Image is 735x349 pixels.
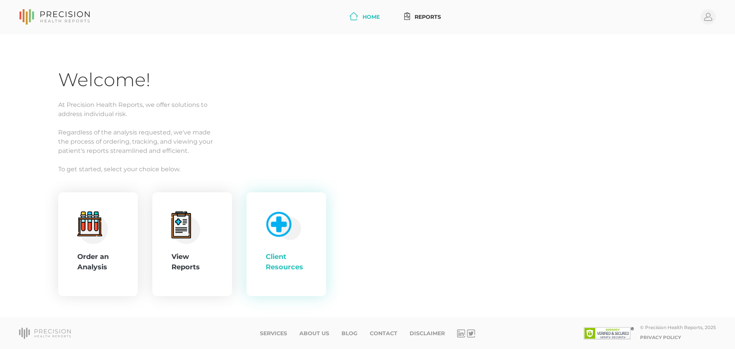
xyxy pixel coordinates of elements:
[346,10,383,24] a: Home
[58,100,677,119] p: At Precision Health Reports, we offer solutions to address individual risk.
[58,128,677,156] p: Regardless of the analysis requested, we've made the process of ordering, tracking, and viewing y...
[401,10,444,24] a: Reports
[58,165,677,174] p: To get started, select your choice below.
[640,334,681,340] a: Privacy Policy
[260,330,287,337] a: Services
[266,252,307,272] div: Client Resources
[410,330,445,337] a: Disclaimer
[77,252,119,272] div: Order an Analysis
[299,330,329,337] a: About Us
[370,330,397,337] a: Contact
[341,330,358,337] a: Blog
[262,208,302,241] img: client-resource.c5a3b187.png
[584,327,634,339] img: SSL site seal - click to verify
[640,324,716,330] div: © Precision Health Reports, 2025
[58,69,677,91] h1: Welcome!
[171,252,213,272] div: View Reports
